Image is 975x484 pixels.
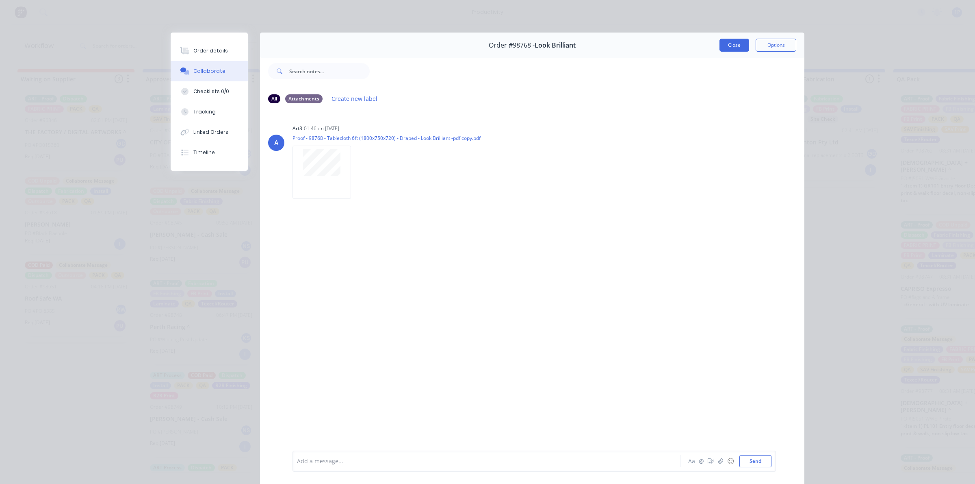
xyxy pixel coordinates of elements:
button: ☺ [726,456,735,466]
div: All [268,94,280,103]
button: @ [696,456,706,466]
div: Order details [193,47,228,55]
button: Tracking [171,102,248,122]
input: Search notes... [289,63,370,79]
button: Create new label [327,93,382,104]
span: Order #98768 - [489,41,535,49]
p: Proof - 98768 - Tablecloth 6ft (1800x750x720) - Draped - Look Brilliant -pdf copy.pdf [292,135,481,142]
div: 01:46pm [DATE] [304,125,339,132]
button: Send [739,455,771,467]
button: Timeline [171,142,248,163]
span: Look Brilliant [535,41,576,49]
div: A [274,138,279,148]
div: Checklists 0/0 [193,88,229,95]
button: Options [756,39,796,52]
button: Order details [171,41,248,61]
div: Timeline [193,149,215,156]
div: art3 [292,125,302,132]
div: Tracking [193,108,216,116]
div: Linked Orders [193,129,228,136]
button: Aa [687,456,696,466]
button: Collaborate [171,61,248,81]
div: Collaborate [193,68,225,75]
button: Close [719,39,749,52]
button: Checklists 0/0 [171,81,248,102]
button: Linked Orders [171,122,248,142]
div: Attachments [285,94,323,103]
